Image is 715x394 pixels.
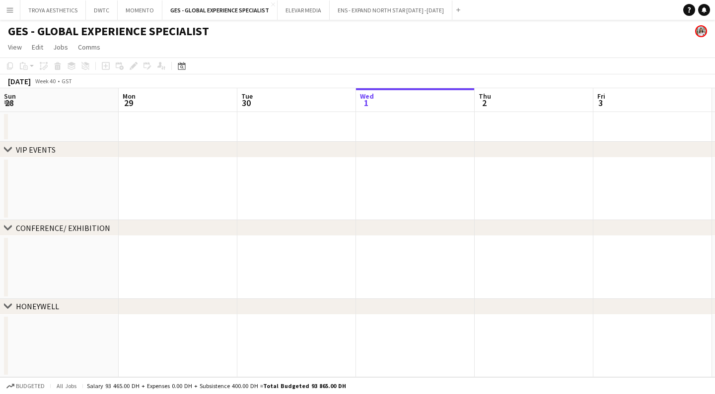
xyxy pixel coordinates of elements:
app-user-avatar: Maristela Scott [695,25,707,37]
span: Week 40 [33,77,58,85]
span: Comms [78,43,100,52]
button: ELEVAR MEDIA [278,0,330,20]
span: View [8,43,22,52]
span: Tue [241,92,253,101]
button: TROYA AESTHETICS [20,0,86,20]
span: 28 [2,97,16,109]
span: Mon [123,92,136,101]
button: DWTC [86,0,118,20]
div: HONEYWELL [16,301,59,311]
button: GES - GLOBAL EXPERIENCE SPECIALIST [162,0,278,20]
span: Edit [32,43,43,52]
span: Fri [597,92,605,101]
a: Comms [74,41,104,54]
h1: GES - GLOBAL EXPERIENCE SPECIALIST [8,24,209,39]
span: 29 [121,97,136,109]
span: 30 [240,97,253,109]
span: 3 [596,97,605,109]
div: VIP EVENTS [16,145,56,155]
span: 2 [477,97,491,109]
span: All jobs [55,382,78,390]
span: Budgeted [16,383,45,390]
button: ENS - EXPAND NORTH STAR [DATE] -[DATE] [330,0,452,20]
span: 1 [358,97,374,109]
span: Jobs [53,43,68,52]
a: Jobs [49,41,72,54]
button: MOMENTO [118,0,162,20]
div: CONFERENCE/ EXHIBITION [16,223,110,233]
div: GST [62,77,72,85]
span: Wed [360,92,374,101]
span: Thu [479,92,491,101]
a: Edit [28,41,47,54]
span: Total Budgeted 93 865.00 DH [263,382,346,390]
div: Salary 93 465.00 DH + Expenses 0.00 DH + Subsistence 400.00 DH = [87,382,346,390]
span: Sun [4,92,16,101]
a: View [4,41,26,54]
button: Budgeted [5,381,46,392]
div: [DATE] [8,76,31,86]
